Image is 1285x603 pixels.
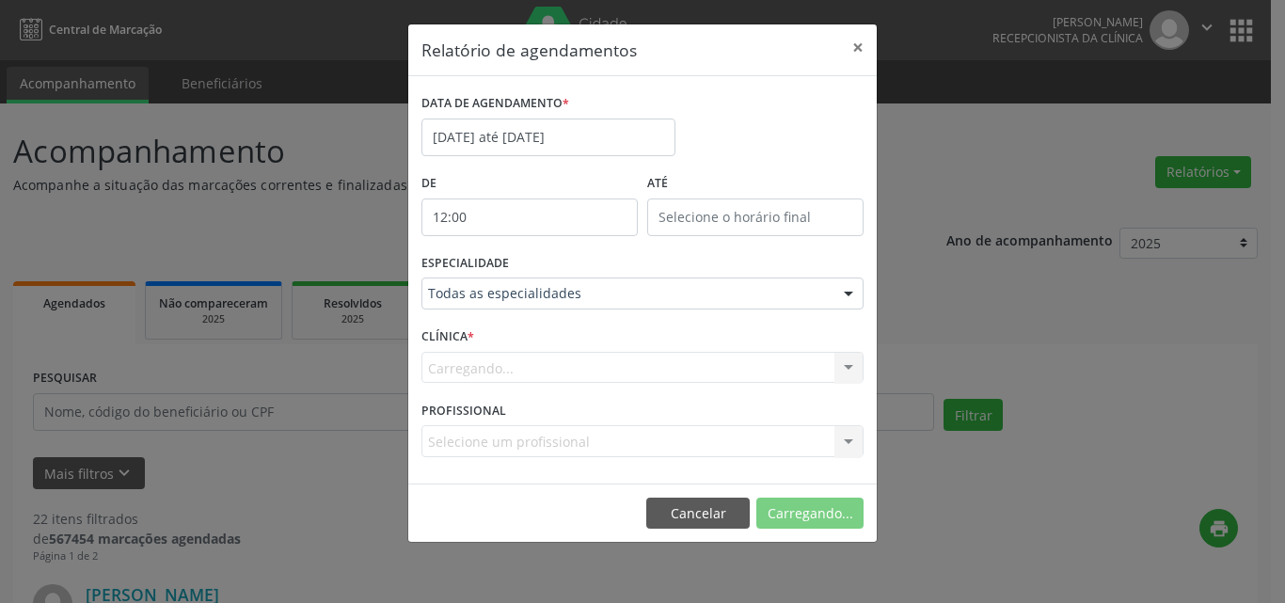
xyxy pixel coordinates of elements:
button: Carregando... [756,498,864,530]
label: De [421,169,638,198]
label: CLÍNICA [421,323,474,352]
label: DATA DE AGENDAMENTO [421,89,569,119]
input: Selecione uma data ou intervalo [421,119,675,156]
input: Selecione o horário inicial [421,198,638,236]
span: Todas as especialidades [428,284,825,303]
button: Cancelar [646,498,750,530]
h5: Relatório de agendamentos [421,38,637,62]
label: ATÉ [647,169,864,198]
label: PROFISSIONAL [421,396,506,425]
input: Selecione o horário final [647,198,864,236]
label: ESPECIALIDADE [421,249,509,278]
button: Close [839,24,877,71]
